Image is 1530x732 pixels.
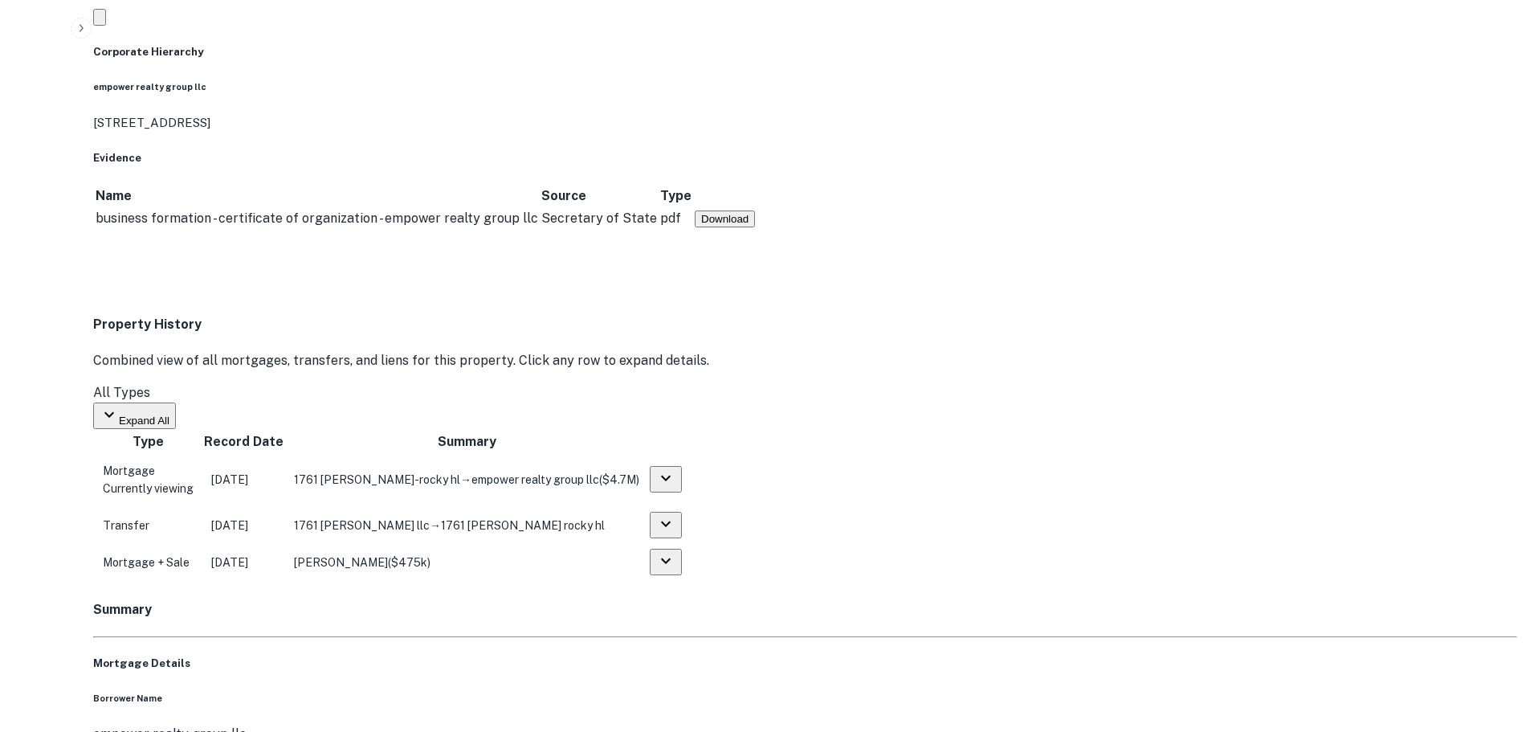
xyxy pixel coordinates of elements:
[93,184,1517,231] div: scrollable content
[93,351,1517,370] p: Combined view of all mortgages, transfers, and liens for this property. Click any row to expand d...
[203,431,284,452] th: Record Date
[650,549,682,575] button: expand row
[203,454,284,505] td: [DATE]
[103,464,155,477] span: Mortgage
[93,656,1517,672] h5: Mortgage Details
[294,473,460,486] span: 1761 [PERSON_NAME]-rocky hl
[93,44,1517,60] h5: Corporate Hierarchy
[541,186,658,207] th: Source
[93,600,1517,620] h4: Summary
[93,113,1517,133] p: [STREET_ADDRESS]
[599,473,639,486] span: ($ 4.7M )
[659,186,692,207] th: Type
[294,471,639,489] div: →
[203,509,284,542] td: [DATE]
[659,208,692,229] td: pdf
[294,556,388,569] span: [PERSON_NAME]
[103,556,190,569] span: Mortgage + Sale
[388,556,430,569] span: ($ 475k )
[95,208,539,229] td: business formation - certificate of organization - empower realty group llc
[93,403,176,429] button: Expand All
[294,517,639,534] div: →
[660,186,692,206] div: Type
[95,186,539,207] th: Name
[93,315,1517,334] h4: Property History
[650,512,682,538] button: expand row
[695,211,755,227] button: Download
[96,186,132,206] div: Name
[93,150,1517,166] h5: Evidence
[441,519,605,532] span: 1761 [PERSON_NAME] rocky hl
[93,383,1517,403] div: All Types
[294,519,430,532] span: 1761 [PERSON_NAME] llc
[650,466,682,493] button: expand row
[103,519,149,532] span: Transfer
[286,431,647,452] th: Summary
[471,473,599,486] span: empower realty group llc
[95,431,202,452] th: Type
[1450,603,1530,681] iframe: Chat Widget
[541,208,658,229] td: Secretary of State
[93,80,1517,93] h6: empower realty group llc
[203,546,284,579] td: [DATE]
[541,186,586,206] div: Source
[93,692,1517,705] h6: Borrower Name
[93,9,106,26] button: Copy Address
[103,482,194,495] span: Currently viewing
